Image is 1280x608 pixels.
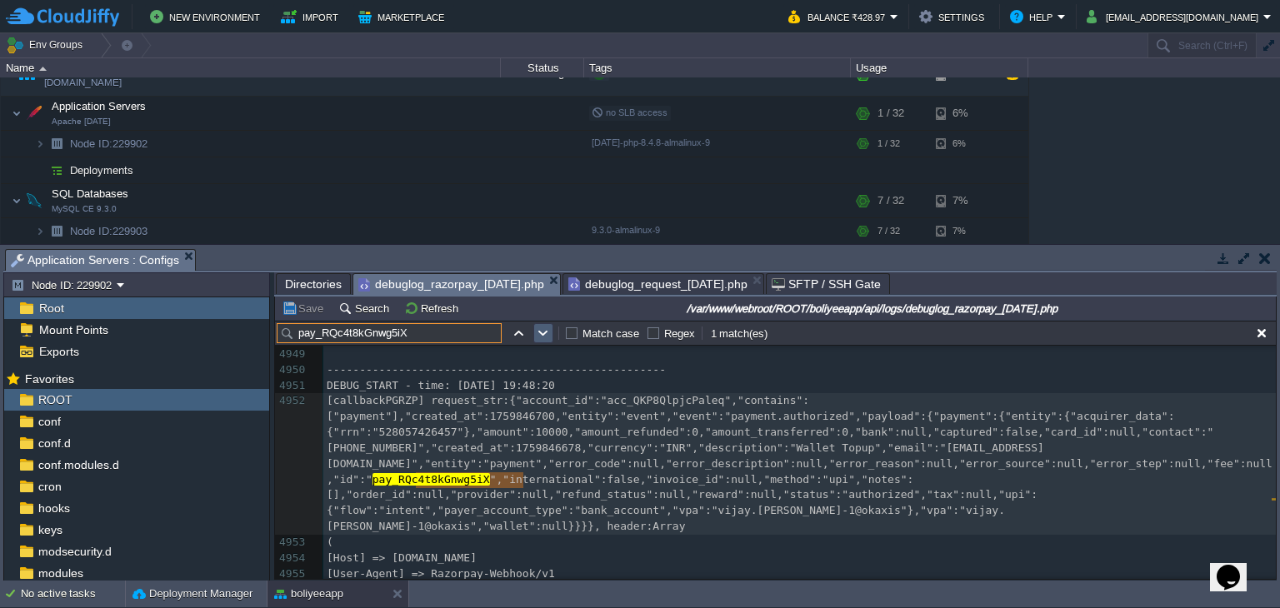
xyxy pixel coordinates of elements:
div: 1 / 32 [877,97,904,130]
img: AMDAwAAAACH5BAEAAAAALAAAAAABAAEAAAICRAEAOw== [45,157,68,183]
img: AMDAwAAAACH5BAEAAAAALAAAAAABAAEAAAICRAEAOw== [12,97,22,130]
span: [callbackPGRZP] request_str:{"account_id":"acc_QKP8QlpjcPaleq","contains":["payment"],"created_at... [327,394,1272,485]
div: No active tasks [21,581,125,607]
div: 1 / 32 [877,131,900,157]
span: no SLB access [592,107,667,117]
span: [Host] => [DOMAIN_NAME] [327,551,477,564]
span: Exports [36,344,82,359]
div: 7% [936,218,990,244]
span: 229903 [68,224,150,238]
div: 1 match(es) [709,326,770,341]
button: [EMAIL_ADDRESS][DOMAIN_NAME] [1087,7,1263,27]
span: SFTP / SSH Gate [772,274,881,294]
a: Root [36,301,67,316]
span: Node ID: [70,137,112,150]
label: Match case [582,327,639,340]
a: cron [35,479,64,494]
li: /var/www/webroot/ROOT/boliyeeapp/api/logs/debuglog_request_2025-10-07.php [562,273,764,294]
div: 6% [936,131,990,157]
span: DEBUG_START - time: [DATE] 19:48:20 [327,379,555,391]
span: Favorites [22,371,77,386]
img: CloudJiffy [6,7,119,27]
button: Search [338,301,394,316]
img: AMDAwAAAACH5BAEAAAAALAAAAAABAAEAAAICRAEAOw== [45,218,68,244]
span: 229902 [68,137,150,151]
button: Save [282,301,328,316]
div: 4949 [275,346,308,362]
img: AMDAwAAAACH5BAEAAAAALAAAAAABAAEAAAICRAEAOw== [45,131,68,157]
button: Import [281,7,343,27]
a: conf.modules.d [35,457,122,472]
span: Apache [DATE] [52,117,111,127]
a: Mount Points [36,322,111,337]
div: 4952 [275,393,308,409]
iframe: chat widget [1210,541,1263,591]
a: conf [35,414,63,429]
span: 9.3.0-almalinux-9 [592,225,660,235]
div: 7% [936,184,990,217]
div: Tags [585,58,850,77]
div: Usage [852,58,1027,77]
span: Application Servers [50,99,148,113]
a: Node ID:229902 [68,137,150,151]
a: hooks [35,501,72,516]
button: Balance ₹428.97 [788,7,890,27]
span: ---------------------------------------------------- [327,363,666,376]
button: Refresh [404,301,463,316]
button: Env Groups [6,33,88,57]
div: Status [502,58,583,77]
img: AMDAwAAAACH5BAEAAAAALAAAAAABAAEAAAICRAEAOw== [39,67,47,71]
span: ( [327,536,333,548]
a: Favorites [22,372,77,386]
div: 6% [936,97,990,130]
a: keys [35,522,65,537]
button: Help [1010,7,1057,27]
span: ","international":false,"invoice_id":null,"method":"upi","notes":[],"order_id":null,"provider":nu... [327,473,1037,533]
button: Settings [919,7,989,27]
div: 7 / 32 [877,184,904,217]
span: debuglog_razorpay_[DATE].php [358,274,544,295]
button: Marketplace [358,7,449,27]
span: Application Servers : Configs [11,250,179,271]
a: [DOMAIN_NAME] [44,74,122,91]
img: AMDAwAAAACH5BAEAAAAALAAAAAABAAEAAAICRAEAOw== [35,131,45,157]
span: Directories [285,274,342,294]
li: /var/www/webroot/ROOT/boliyeeapp/api/logs/debuglog_razorpay_2025-10-07.php [352,273,561,294]
a: Application ServersApache [DATE] [50,100,148,112]
a: ROOT [35,392,75,407]
img: AMDAwAAAACH5BAEAAAAALAAAAAABAAEAAAICRAEAOw== [22,97,46,130]
button: Deployment Manager [132,586,252,602]
a: conf.d [35,436,73,451]
div: 4954 [275,551,308,566]
span: SQL Databases [50,187,131,201]
a: modules [35,566,86,581]
span: [DATE]-php-8.4.8-almalinux-9 [592,137,710,147]
a: SQL DatabasesMySQL CE 9.3.0 [50,187,131,200]
div: 4950 [275,362,308,378]
button: boliyeeapp [274,586,343,602]
img: AMDAwAAAACH5BAEAAAAALAAAAAABAAEAAAICRAEAOw== [35,218,45,244]
span: MySQL CE 9.3.0 [52,204,117,214]
span: debuglog_request_[DATE].php [568,274,747,294]
button: Node ID: 229902 [11,277,117,292]
a: modsecurity.d [35,544,114,559]
div: 7 / 32 [877,218,900,244]
div: 4953 [275,535,308,551]
span: [User-Agent] => Razorpay-Webhook/v1 [327,567,555,580]
a: Deployments [68,163,136,177]
img: AMDAwAAAACH5BAEAAAAALAAAAAABAAEAAAICRAEAOw== [12,184,22,217]
div: 4951 [275,378,308,394]
span: Node ID: [70,225,112,237]
a: Node ID:229903 [68,224,150,238]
